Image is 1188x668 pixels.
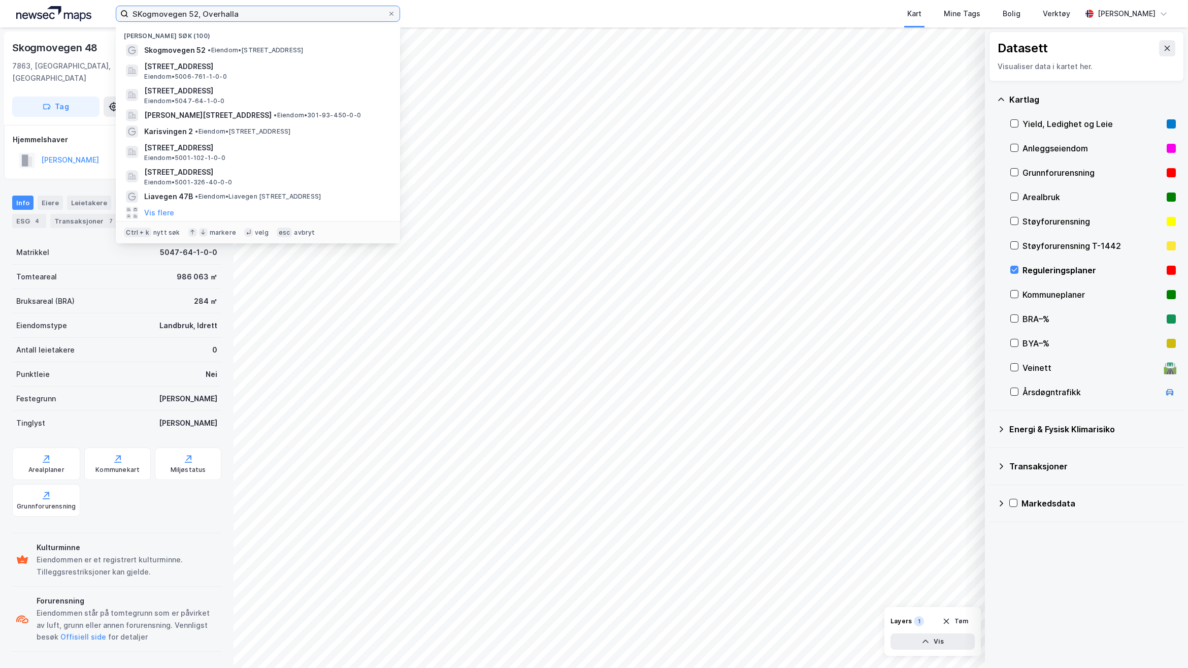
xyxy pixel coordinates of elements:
span: • [195,193,198,200]
span: Eiendom • 5047-64-1-0-0 [144,97,224,105]
div: Anleggseiendom [1022,142,1163,154]
div: ESG [12,214,46,228]
img: logo.a4113a55bc3d86da70a041830d287a7e.svg [16,6,91,21]
iframe: Chat Widget [1137,619,1188,668]
div: Grunnforurensning [17,502,76,511]
button: Vis [890,633,975,650]
span: Eiendom • [STREET_ADDRESS] [208,46,303,54]
div: Kartlag [1009,93,1176,106]
div: Datasett [998,40,1048,56]
span: [PERSON_NAME][STREET_ADDRESS] [144,109,272,121]
div: Bruksareal (BRA) [16,295,75,307]
div: Energi & Fysisk Klimarisiko [1009,423,1176,435]
div: Støyforurensning T-1442 [1022,240,1163,252]
span: [STREET_ADDRESS] [144,60,388,73]
div: Transaksjoner [1009,460,1176,472]
div: 284 ㎡ [194,295,217,307]
div: Mine Tags [944,8,980,20]
div: Matrikkel [16,246,49,259]
span: Karisvingen 2 [144,125,193,138]
div: Arealbruk [1022,191,1163,203]
span: Liavegen 47B [144,190,193,203]
div: 1 [914,616,924,626]
button: Tag [12,97,100,117]
div: Arealplaner [28,466,64,474]
span: Eiendom • [STREET_ADDRESS] [195,128,290,136]
div: Kart [907,8,921,20]
div: 5047-64-1-0-0 [160,246,217,259]
div: 7 [106,216,116,226]
span: Eiendom • 5001-326-40-0-0 [144,178,232,186]
div: Kommunekart [95,466,140,474]
div: Nei [206,368,217,380]
div: Reguleringsplaner [1022,264,1163,276]
div: 7863, [GEOGRAPHIC_DATA], [GEOGRAPHIC_DATA] [12,60,172,84]
div: 986 063 ㎡ [177,271,217,283]
div: Støyforurensning [1022,215,1163,228]
div: Datasett [115,196,153,210]
div: Bolig [1003,8,1020,20]
div: Leietakere [67,196,111,210]
div: nytt søk [153,229,180,237]
div: Yield, Ledighet og Leie [1022,118,1163,130]
span: [STREET_ADDRESS] [144,85,388,97]
div: Kontrollprogram for chat [1137,619,1188,668]
div: Antall leietakere [16,344,75,356]
div: Grunnforurensning [1022,167,1163,179]
div: Årsdøgntrafikk [1022,386,1160,398]
div: Veinett [1022,362,1160,374]
div: Verktøy [1043,8,1070,20]
div: Forurensning [37,595,217,607]
span: • [195,128,198,135]
div: Kommuneplaner [1022,289,1163,301]
div: BYA–% [1022,337,1163,349]
div: markere [210,229,236,237]
div: Hjemmelshaver [13,134,221,146]
div: Eiendommen står på tomtegrunn som er påvirket av luft, grunn eller annen forurensning. Vennligst ... [37,607,217,644]
span: • [274,111,277,119]
button: Tøm [936,613,975,629]
div: [PERSON_NAME] [159,417,217,429]
div: Transaksjoner [50,214,120,228]
div: Landbruk, Idrett [159,320,217,332]
span: Eiendom • 5006-761-1-0-0 [144,73,226,81]
div: velg [255,229,269,237]
div: Visualiser data i kartet her. [998,60,1175,73]
div: 0 [212,344,217,356]
div: Eiere [38,196,63,210]
div: Info [12,196,34,210]
div: avbryt [294,229,315,237]
div: Punktleie [16,368,50,380]
div: 🛣️ [1163,361,1177,374]
span: Eiendom • Liavegen [STREET_ADDRESS] [195,193,321,201]
div: BRA–% [1022,313,1163,325]
div: Layers [890,617,912,625]
span: [STREET_ADDRESS] [144,166,388,178]
div: 4 [32,216,42,226]
div: Ctrl + k [124,228,151,238]
span: Skogmovegen 52 [144,44,206,56]
div: [PERSON_NAME] [159,393,217,405]
div: Miljøstatus [171,466,206,474]
div: [PERSON_NAME] søk (100) [116,24,400,42]
div: Skogmovegen 48 [12,40,100,56]
div: [PERSON_NAME] [1098,8,1156,20]
span: [STREET_ADDRESS] [144,142,388,154]
div: Festegrunn [16,393,56,405]
div: Kulturminne [37,542,217,554]
div: Tinglyst [16,417,45,429]
div: Eiendomstype [16,320,67,332]
div: esc [277,228,292,238]
span: • [208,46,211,54]
span: Eiendom • 5001-102-1-0-0 [144,154,225,162]
div: Markedsdata [1021,497,1176,510]
span: Eiendom • 301-93-450-0-0 [274,111,361,119]
input: Søk på adresse, matrikkel, gårdeiere, leietakere eller personer [128,6,387,21]
button: Vis flere [144,207,174,219]
div: Tomteareal [16,271,57,283]
div: Eiendommen er et registrert kulturminne. Tilleggsrestriksjoner kan gjelde. [37,554,217,578]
